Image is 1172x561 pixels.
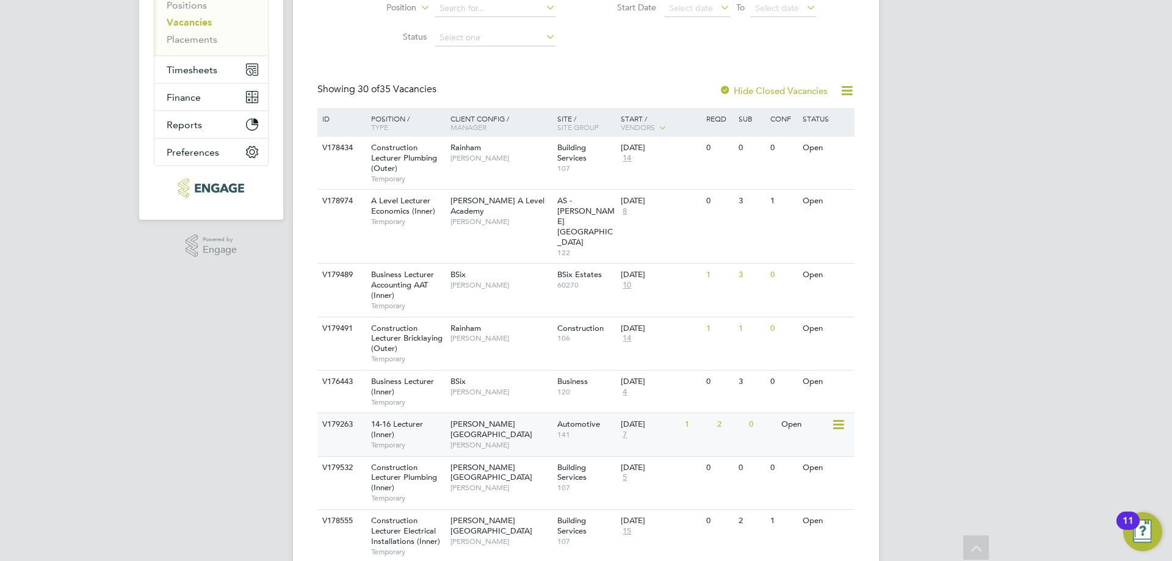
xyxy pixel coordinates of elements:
[557,462,587,483] span: Building Services
[450,122,487,132] span: Manager
[371,323,443,354] span: Construction Lecturer Bricklaying (Outer)
[362,108,447,137] div: Position /
[450,269,466,280] span: BSix
[371,195,435,216] span: A Level Lecturer Economics (Inner)
[154,111,268,138] button: Reports
[447,108,554,137] div: Client Config /
[755,2,799,13] span: Select date
[767,108,799,129] div: Conf
[736,317,767,340] div: 1
[621,280,633,291] span: 10
[554,108,618,137] div: Site /
[714,413,746,436] div: 2
[450,440,551,450] span: [PERSON_NAME]
[703,137,735,159] div: 0
[557,515,587,536] span: Building Services
[669,2,713,13] span: Select date
[621,206,629,217] span: 8
[736,190,767,212] div: 3
[557,419,600,429] span: Automotive
[450,462,532,483] span: [PERSON_NAME][GEOGRAPHIC_DATA]
[154,178,269,198] a: Go to home page
[450,419,532,440] span: [PERSON_NAME][GEOGRAPHIC_DATA]
[621,324,700,334] div: [DATE]
[621,526,633,537] span: 15
[319,137,362,159] div: V178434
[557,387,615,397] span: 120
[621,377,700,387] div: [DATE]
[371,419,423,440] span: 14-16 Lecturer (Inner)
[800,108,853,129] div: Status
[557,483,615,493] span: 107
[167,34,217,45] a: Placements
[450,323,481,333] span: Rainham
[435,29,555,46] input: Select one
[167,16,212,28] a: Vacancies
[358,83,380,95] span: 30 of
[358,83,436,95] span: 35 Vacancies
[371,376,434,397] span: Business Lecturer (Inner)
[317,83,439,96] div: Showing
[203,245,237,255] span: Engage
[557,537,615,546] span: 107
[703,264,735,286] div: 1
[319,457,362,479] div: V179532
[319,190,362,212] div: V178974
[167,119,202,131] span: Reports
[319,371,362,393] div: V176443
[1123,521,1134,537] div: 11
[319,264,362,286] div: V179489
[621,122,655,132] span: Vendors
[703,317,735,340] div: 1
[319,413,362,436] div: V179263
[371,547,444,557] span: Temporary
[371,301,444,311] span: Temporary
[621,463,700,473] div: [DATE]
[621,430,629,440] span: 7
[621,387,629,397] span: 4
[703,457,735,479] div: 0
[767,190,799,212] div: 1
[557,430,615,440] span: 141
[450,376,466,386] span: BSix
[767,371,799,393] div: 0
[1123,512,1162,551] button: Open Resource Center, 11 new notifications
[154,84,268,110] button: Finance
[557,142,587,163] span: Building Services
[450,142,481,153] span: Rainham
[618,108,703,139] div: Start /
[371,142,437,173] span: Construction Lecturer Plumbing (Outer)
[557,376,588,386] span: Business
[778,413,831,436] div: Open
[371,440,444,450] span: Temporary
[450,217,551,226] span: [PERSON_NAME]
[682,413,714,436] div: 1
[800,457,853,479] div: Open
[767,137,799,159] div: 0
[167,64,217,76] span: Timesheets
[178,178,244,198] img: xede-logo-retina.png
[450,280,551,290] span: [PERSON_NAME]
[800,264,853,286] div: Open
[319,510,362,532] div: V178555
[746,413,778,436] div: 0
[154,139,268,165] button: Preferences
[621,143,700,153] div: [DATE]
[450,153,551,163] span: [PERSON_NAME]
[371,354,444,364] span: Temporary
[319,108,362,129] div: ID
[557,195,615,247] span: AS - [PERSON_NAME][GEOGRAPHIC_DATA]
[371,174,444,184] span: Temporary
[319,317,362,340] div: V179491
[450,333,551,343] span: [PERSON_NAME]
[371,122,388,132] span: Type
[800,371,853,393] div: Open
[621,270,700,280] div: [DATE]
[767,264,799,286] div: 0
[767,317,799,340] div: 0
[557,323,604,333] span: Construction
[203,234,237,245] span: Powered by
[703,108,735,129] div: Reqd
[371,217,444,226] span: Temporary
[621,333,633,344] span: 14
